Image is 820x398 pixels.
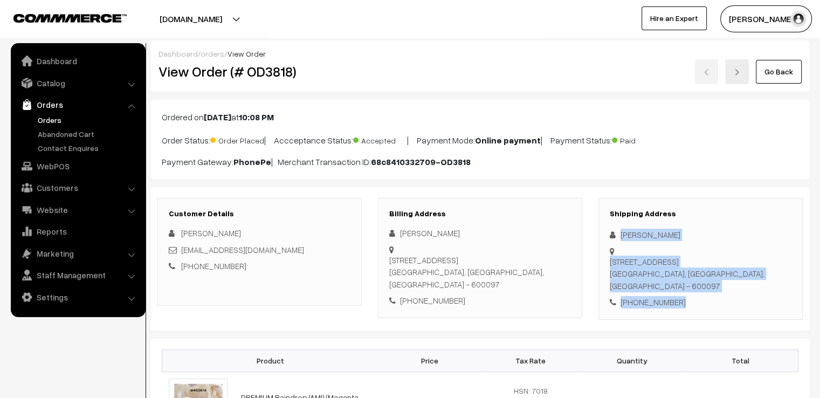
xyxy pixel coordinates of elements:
div: [STREET_ADDRESS] [GEOGRAPHIC_DATA], [GEOGRAPHIC_DATA], [GEOGRAPHIC_DATA] - 600097 [610,256,791,292]
a: Website [13,200,142,219]
div: [PERSON_NAME] [389,227,571,239]
span: Paid [612,132,666,146]
span: Order Placed [210,132,264,146]
div: [PHONE_NUMBER] [389,294,571,307]
h3: Billing Address [389,209,571,218]
a: Reports [13,222,142,241]
th: Quantity [581,349,683,372]
a: COMMMERCE [13,11,108,24]
span: View Order [228,49,266,58]
h2: View Order (# OD3818) [159,63,362,80]
b: 68c8410332709-OD3818 [371,156,471,167]
a: Marketing [13,244,142,263]
span: [PERSON_NAME] [181,228,241,238]
a: Hire an Expert [642,6,707,30]
div: [STREET_ADDRESS] [GEOGRAPHIC_DATA], [GEOGRAPHIC_DATA], [GEOGRAPHIC_DATA] - 600097 [389,254,571,291]
div: / / [159,48,802,59]
a: Staff Management [13,265,142,285]
a: Abandoned Cart [35,128,142,140]
span: Accepted [353,132,407,146]
h3: Shipping Address [610,209,791,218]
a: WebPOS [13,156,142,176]
a: Contact Enquires [35,142,142,154]
p: Order Status: | Accceptance Status: | Payment Mode: | Payment Status: [162,132,798,147]
img: user [790,11,807,27]
a: Orders [13,95,142,114]
p: Payment Gateway: | Merchant Transaction ID: [162,155,798,168]
a: Settings [13,287,142,307]
b: PhonePe [233,156,271,167]
a: Dashboard [13,51,142,71]
b: Online payment [475,135,541,146]
button: [DOMAIN_NAME] [122,5,260,32]
b: 10:08 PM [239,112,274,122]
th: Total [683,349,798,372]
a: [PHONE_NUMBER] [181,261,246,271]
a: Orders [35,114,142,126]
a: orders [201,49,224,58]
a: Catalog [13,73,142,93]
div: [PERSON_NAME] [610,229,791,241]
img: COMMMERCE [13,14,127,22]
a: [EMAIL_ADDRESS][DOMAIN_NAME] [181,245,304,255]
a: Customers [13,178,142,197]
th: Price [379,349,480,372]
p: Ordered on at [162,111,798,123]
th: Product [162,349,379,372]
img: right-arrow.png [734,69,740,76]
button: [PERSON_NAME] [720,5,812,32]
a: Go Back [756,60,802,84]
b: [DATE] [204,112,231,122]
div: [PHONE_NUMBER] [610,296,791,308]
h3: Customer Details [169,209,350,218]
th: Tax Rate [480,349,581,372]
a: Dashboard [159,49,198,58]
